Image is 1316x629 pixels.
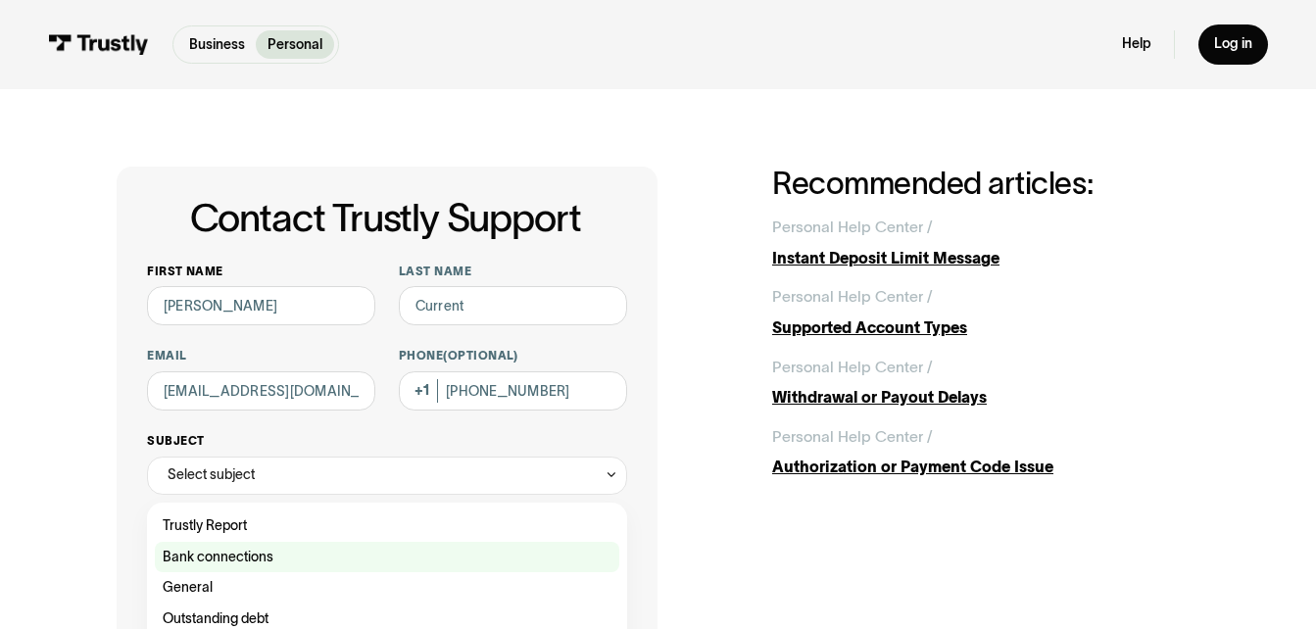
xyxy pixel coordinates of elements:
label: First name [147,264,375,279]
span: Trustly Report [163,514,247,538]
img: Trustly Logo [48,34,149,56]
label: Email [147,348,375,363]
a: Personal Help Center /Withdrawal or Payout Delays [772,356,1199,410]
a: Personal [256,30,334,59]
a: Help [1122,35,1151,53]
input: Alex [147,286,375,324]
label: Last name [399,264,627,279]
div: Withdrawal or Payout Delays [772,386,1199,410]
label: Phone [399,348,627,363]
div: Authorization or Payment Code Issue [772,456,1199,479]
input: (555) 555-5555 [399,371,627,410]
div: Supported Account Types [772,316,1199,340]
div: Personal Help Center / [772,356,933,379]
div: Personal Help Center / [772,285,933,309]
a: Personal Help Center /Supported Account Types [772,285,1199,339]
a: Business [177,30,257,59]
input: Howard [399,286,627,324]
span: (Optional) [443,349,518,362]
a: Log in [1198,24,1268,66]
span: Bank connections [163,546,273,569]
h1: Contact Trustly Support [143,197,627,239]
label: Subject [147,433,627,449]
div: Select subject [168,463,255,487]
div: Personal Help Center / [772,425,933,449]
p: Personal [268,34,322,55]
div: Log in [1214,35,1252,53]
div: Instant Deposit Limit Message [772,247,1199,270]
p: Business [189,34,245,55]
a: Personal Help Center /Instant Deposit Limit Message [772,216,1199,269]
span: General [163,576,213,600]
div: Personal Help Center / [772,216,933,239]
div: Select subject [147,457,627,495]
a: Personal Help Center /Authorization or Payment Code Issue [772,425,1199,479]
input: alex@mail.com [147,371,375,410]
h2: Recommended articles: [772,167,1199,201]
